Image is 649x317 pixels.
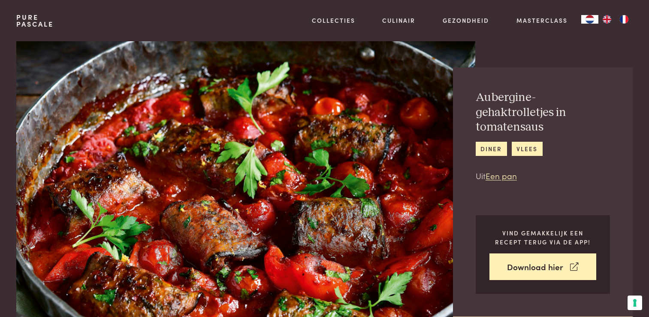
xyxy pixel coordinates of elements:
p: Vind gemakkelijk een recept terug via de app! [489,229,596,246]
a: Een pan [486,170,517,181]
a: Masterclass [516,16,567,25]
aside: Language selected: Nederlands [581,15,633,24]
a: FR [616,15,633,24]
ul: Language list [598,15,633,24]
a: Gezondheid [443,16,489,25]
h2: Aubergine-gehaktrolletjes in tomatensaus [476,90,610,135]
a: PurePascale [16,14,54,27]
a: vlees [512,142,543,156]
a: Collecties [312,16,355,25]
a: Culinair [382,16,415,25]
button: Uw voorkeuren voor toestemming voor trackingtechnologieën [628,296,642,310]
a: NL [581,15,598,24]
div: Language [581,15,598,24]
p: Uit [476,170,610,182]
a: EN [598,15,616,24]
a: diner [476,142,507,156]
img: Aubergine-gehaktrolletjes in tomatensaus [16,41,475,317]
a: Download hier [489,253,596,280]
